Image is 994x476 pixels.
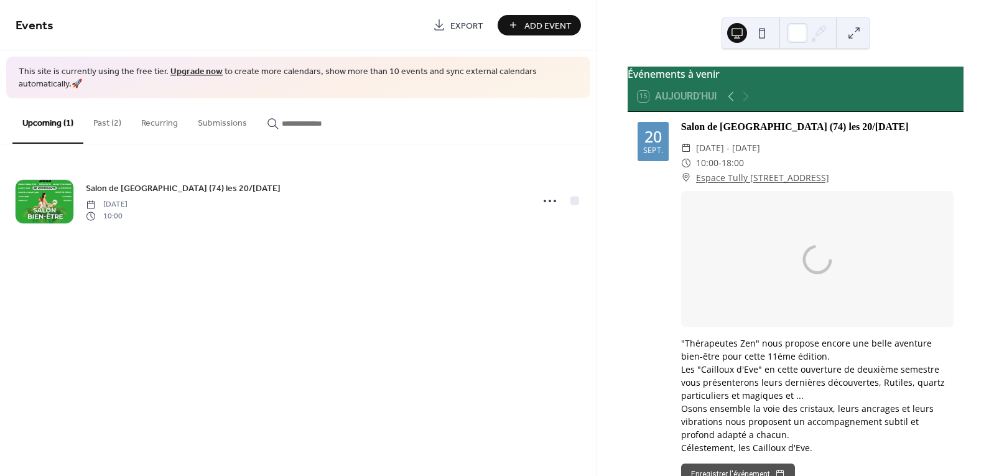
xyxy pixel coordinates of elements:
[424,15,493,35] a: Export
[696,156,718,170] span: 10:00
[12,98,83,144] button: Upcoming (1)
[681,170,691,185] div: ​
[643,147,663,155] div: sept.
[86,199,128,210] span: [DATE]
[83,98,131,142] button: Past (2)
[644,129,662,144] div: 20
[86,181,281,195] a: Salon de [GEOGRAPHIC_DATA] (74) les 20/[DATE]
[524,19,572,32] span: Add Event
[170,63,223,80] a: Upgrade now
[696,170,829,185] a: Espace Tully [STREET_ADDRESS]
[722,156,744,170] span: 18:00
[696,141,760,156] span: [DATE] - [DATE]
[86,182,281,195] span: Salon de [GEOGRAPHIC_DATA] (74) les 20/[DATE]
[131,98,188,142] button: Recurring
[19,66,578,90] span: This site is currently using the free tier. to create more calendars, show more than 10 events an...
[16,14,53,38] span: Events
[188,98,257,142] button: Submissions
[628,67,964,82] div: Événements à venir
[681,156,691,170] div: ​
[681,337,954,454] div: "Thérapeutes Zen" nous propose encore une belle aventure bien-être pour cette 11éme édition. Les ...
[681,141,691,156] div: ​
[718,156,722,170] span: -
[450,19,483,32] span: Export
[498,15,581,35] button: Add Event
[681,119,954,134] div: Salon de [GEOGRAPHIC_DATA] (74) les 20/[DATE]
[86,210,128,222] span: 10:00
